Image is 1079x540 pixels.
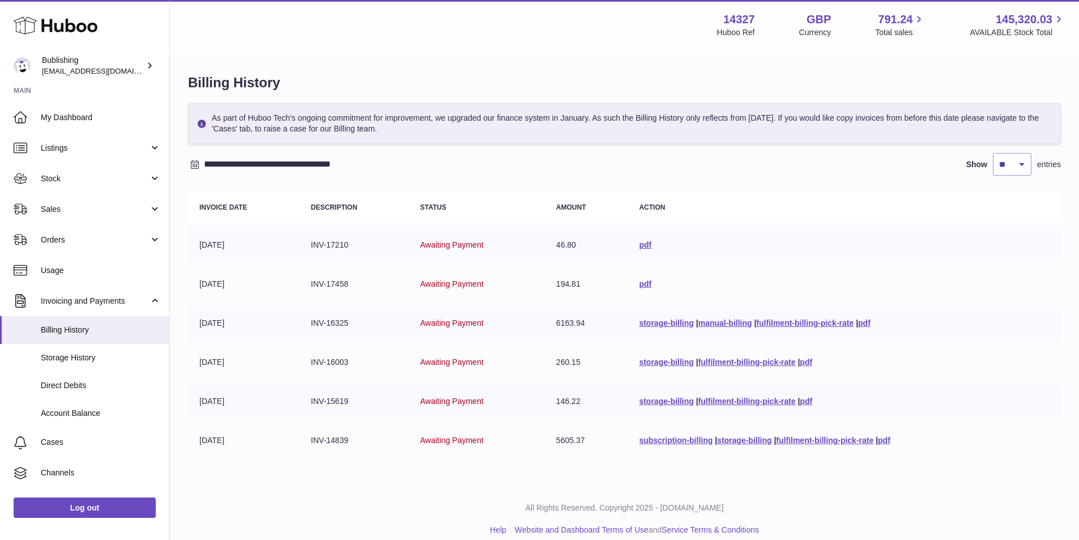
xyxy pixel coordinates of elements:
strong: GBP [807,12,831,27]
strong: Status [420,203,446,211]
td: [DATE] [188,385,300,418]
a: manual-billing [698,318,752,328]
td: [DATE] [188,228,300,262]
a: storage-billing [639,397,693,406]
span: Orders [41,235,149,245]
img: accounting@bublishing.com [14,57,31,74]
a: 791.24 Total sales [875,12,926,38]
td: [DATE] [188,267,300,301]
td: 194.81 [545,267,628,301]
strong: Description [311,203,357,211]
td: INV-17458 [300,267,409,301]
span: Channels [41,467,161,478]
span: My Dashboard [41,112,161,123]
a: storage-billing [717,436,771,445]
td: 46.80 [545,228,628,262]
span: Awaiting Payment [420,240,484,249]
span: entries [1037,159,1061,170]
span: | [774,436,776,445]
span: 791.24 [878,12,912,27]
span: Storage History [41,352,161,363]
a: pdf [639,240,651,249]
span: Usage [41,265,161,276]
span: | [754,318,756,328]
td: 5605.37 [545,424,628,457]
td: INV-15619 [300,385,409,418]
span: Account Balance [41,408,161,419]
span: Billing History [41,325,161,335]
a: storage-billing [639,358,693,367]
a: Website and Dashboard Terms of Use [515,525,649,534]
div: As part of Huboo Tech's ongoing commitment for improvement, we upgraded our finance system in Jan... [188,103,1061,144]
a: pdf [800,358,812,367]
a: Service Terms & Conditions [662,525,759,534]
strong: Amount [556,203,586,211]
span: Awaiting Payment [420,397,484,406]
div: Currency [799,27,831,38]
a: storage-billing [639,318,693,328]
span: Cases [41,437,161,448]
span: Total sales [875,27,926,38]
span: | [696,318,698,328]
a: Help [490,525,506,534]
td: INV-16325 [300,307,409,340]
span: Awaiting Payment [420,436,484,445]
strong: 14327 [723,12,755,27]
td: [DATE] [188,307,300,340]
td: [DATE] [188,424,300,457]
span: Sales [41,204,149,215]
td: [DATE] [188,346,300,379]
a: pdf [800,397,812,406]
a: pdf [639,279,651,288]
strong: Invoice Date [199,203,247,211]
span: | [715,436,717,445]
div: Bublishing [42,55,144,76]
a: subscription-billing [639,436,713,445]
span: Awaiting Payment [420,318,484,328]
span: AVAILABLE Stock Total [970,27,1065,38]
h1: Billing History [188,74,1061,92]
li: and [511,525,759,535]
p: All Rights Reserved. Copyright 2025 - [DOMAIN_NAME] [179,503,1070,513]
span: 145,320.03 [996,12,1052,27]
a: fulfilment-billing-pick-rate [698,358,796,367]
span: Listings [41,143,149,154]
span: Direct Debits [41,380,161,391]
a: 145,320.03 AVAILABLE Stock Total [970,12,1065,38]
label: Show [966,159,987,170]
a: fulfilment-billing-pick-rate [698,397,796,406]
span: | [856,318,858,328]
a: Log out [14,498,156,518]
span: Awaiting Payment [420,358,484,367]
span: | [696,358,698,367]
td: INV-17210 [300,228,409,262]
td: 260.15 [545,346,628,379]
div: Huboo Ref [717,27,755,38]
td: 146.22 [545,385,628,418]
a: pdf [878,436,890,445]
span: [EMAIL_ADDRESS][DOMAIN_NAME] [42,66,167,75]
span: Awaiting Payment [420,279,484,288]
span: | [797,397,800,406]
span: | [696,397,698,406]
a: fulfilment-billing-pick-rate [756,318,854,328]
td: 6163.94 [545,307,628,340]
span: | [797,358,800,367]
span: Invoicing and Payments [41,296,149,307]
strong: Action [639,203,665,211]
td: INV-14839 [300,424,409,457]
a: fulfilment-billing-pick-rate [776,436,873,445]
a: pdf [858,318,871,328]
span: Stock [41,173,149,184]
span: | [876,436,878,445]
td: INV-16003 [300,346,409,379]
